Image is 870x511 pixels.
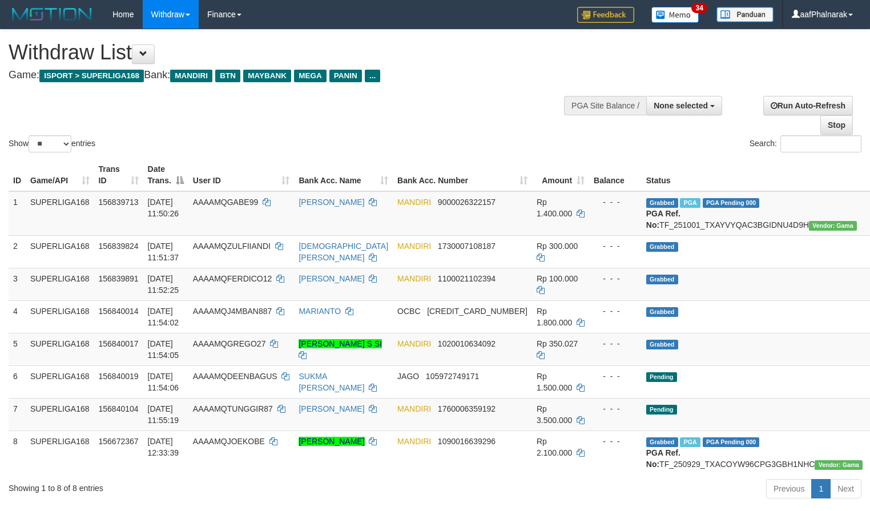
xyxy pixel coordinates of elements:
span: 156839824 [99,242,139,251]
span: 156672367 [99,437,139,446]
td: SUPERLIGA168 [26,300,94,333]
b: PGA Ref. No: [646,209,680,230]
span: Rp 2.100.000 [537,437,572,457]
td: SUPERLIGA168 [26,430,94,474]
label: Show entries [9,135,95,152]
a: Run Auto-Refresh [763,96,853,115]
span: Rp 300.000 [537,242,578,251]
td: 7 [9,398,26,430]
div: PGA Site Balance / [564,96,646,115]
span: Rp 3.500.000 [537,404,572,425]
span: Copy 105972749171 to clipboard [426,372,479,381]
span: PANIN [329,70,362,82]
a: [PERSON_NAME] [299,274,364,283]
span: PGA Pending [703,198,760,208]
span: Marked by aafsengchandara [680,437,700,447]
span: [DATE] 12:33:39 [148,437,179,457]
th: Bank Acc. Name: activate to sort column ascending [294,159,393,191]
span: Marked by aafsoycanthlai [680,198,700,208]
td: 1 [9,191,26,236]
td: 6 [9,365,26,398]
span: Grabbed [646,307,678,317]
span: Rp 1.800.000 [537,307,572,327]
span: [DATE] 11:54:05 [148,339,179,360]
span: None selected [654,101,708,110]
td: SUPERLIGA168 [26,235,94,268]
span: AAAAMQDEENBAGUS [193,372,277,381]
a: 1 [811,479,831,498]
div: - - - [594,196,637,208]
a: Next [830,479,861,498]
a: Stop [820,115,853,135]
div: - - - [594,338,637,349]
span: MANDIRI [397,274,431,283]
span: MANDIRI [397,437,431,446]
th: Bank Acc. Number: activate to sort column ascending [393,159,532,191]
span: Grabbed [646,275,678,284]
a: Previous [766,479,812,498]
div: - - - [594,240,637,252]
span: MEGA [294,70,327,82]
div: - - - [594,403,637,415]
span: JAGO [397,372,419,381]
label: Search: [750,135,861,152]
span: Grabbed [646,437,678,447]
span: Copy 9000026322157 to clipboard [438,198,496,207]
td: SUPERLIGA168 [26,333,94,365]
span: AAAAMQGABE99 [193,198,258,207]
img: Feedback.jpg [577,7,634,23]
select: Showentries [29,135,71,152]
span: Copy 1090016639296 to clipboard [438,437,496,446]
span: ISPORT > SUPERLIGA168 [39,70,144,82]
td: SUPERLIGA168 [26,191,94,236]
span: Pending [646,372,677,382]
span: AAAAMQJ4MBAN887 [193,307,272,316]
th: ID [9,159,26,191]
a: [PERSON_NAME] S SI [299,339,381,348]
th: Date Trans.: activate to sort column descending [143,159,188,191]
div: - - - [594,371,637,382]
span: MANDIRI [170,70,212,82]
span: Copy 693816522488 to clipboard [427,307,527,316]
span: AAAAMQFERDICO12 [193,274,272,283]
input: Search: [780,135,861,152]
span: Pending [646,405,677,415]
span: 156840019 [99,372,139,381]
span: AAAAMQGREGO27 [193,339,266,348]
h1: Withdraw List [9,41,569,64]
span: BTN [215,70,240,82]
span: Rp 1.400.000 [537,198,572,218]
span: OCBC [397,307,420,316]
td: 4 [9,300,26,333]
th: Status [642,159,867,191]
span: [DATE] 11:55:19 [148,404,179,425]
th: Game/API: activate to sort column ascending [26,159,94,191]
span: Vendor URL: https://trx31.1velocity.biz [815,460,863,470]
span: 156840017 [99,339,139,348]
span: 156840014 [99,307,139,316]
span: ... [365,70,380,82]
span: 34 [691,3,707,13]
td: 5 [9,333,26,365]
span: 156839891 [99,274,139,283]
img: MOTION_logo.png [9,6,95,23]
span: [DATE] 11:54:06 [148,372,179,392]
h4: Game: Bank: [9,70,569,81]
span: [DATE] 11:54:02 [148,307,179,327]
td: 8 [9,430,26,474]
span: AAAAMQJOEKOBE [193,437,265,446]
span: AAAAMQTUNGGIR87 [193,404,273,413]
button: None selected [646,96,722,115]
span: 156839713 [99,198,139,207]
div: Showing 1 to 8 of 8 entries [9,478,354,494]
span: Copy 1020010634092 to clipboard [438,339,496,348]
span: Grabbed [646,340,678,349]
a: MARIANTO [299,307,341,316]
a: SUKMA [PERSON_NAME] [299,372,364,392]
div: - - - [594,305,637,317]
td: SUPERLIGA168 [26,268,94,300]
td: 3 [9,268,26,300]
span: [DATE] 11:51:37 [148,242,179,262]
span: MANDIRI [397,404,431,413]
span: [DATE] 11:52:25 [148,274,179,295]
